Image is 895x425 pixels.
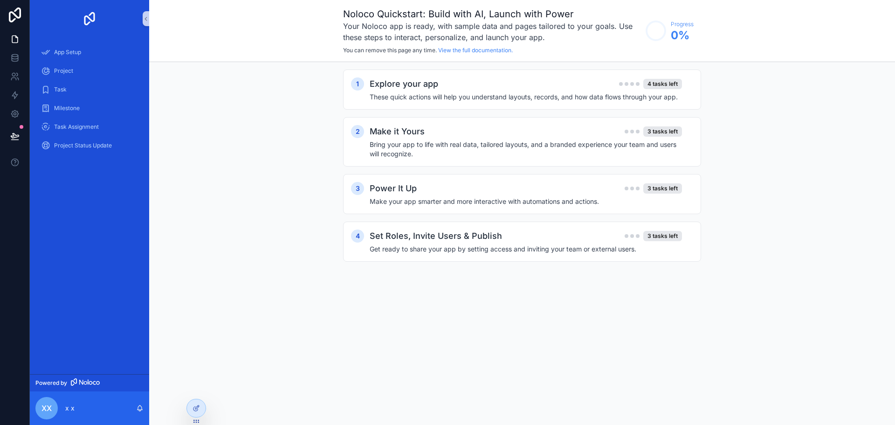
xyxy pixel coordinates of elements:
span: 0 % [671,28,694,43]
span: Powered by [35,379,67,387]
span: xx [41,403,52,414]
p: x x [65,404,75,413]
span: Task [54,86,67,93]
span: Project Status Update [54,142,112,149]
span: Project [54,67,73,75]
span: You can remove this page any time. [343,47,437,54]
img: App logo [82,11,97,26]
a: Milestone [35,100,144,117]
a: View the full documentation. [438,47,513,54]
a: Task Assignment [35,118,144,135]
a: App Setup [35,44,144,61]
a: Project Status Update [35,137,144,154]
div: scrollable content [30,37,149,166]
h3: Your Noloco app is ready, with sample data and pages tailored to your goals. Use these steps to i... [343,21,641,43]
a: Project [35,63,144,79]
h1: Noloco Quickstart: Build with AI, Launch with Power [343,7,641,21]
span: Progress [671,21,694,28]
a: Task [35,81,144,98]
span: Task Assignment [54,123,99,131]
a: Powered by [30,374,149,391]
span: Milestone [54,105,80,112]
span: App Setup [54,49,81,56]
